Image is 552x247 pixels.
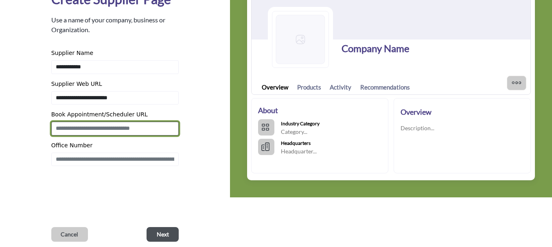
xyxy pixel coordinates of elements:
h2: About [258,105,278,116]
button: Cancel [51,227,88,242]
h2: Overview [401,107,432,118]
span: Cancel [61,230,78,238]
input: Enter Book Appointment/Scheduler URL [51,122,179,136]
a: Overview [262,83,288,92]
span: Next [157,230,169,238]
label: Book Appointment/Scheduler URL [51,110,148,119]
label: Supplier Web URL [51,80,102,88]
a: Activity [330,83,351,92]
button: Next [147,227,179,242]
input: Enter Supplier Web URL [51,91,179,105]
label: Office Number [51,141,93,150]
p: Use a name of your company, business or Organization. [51,15,179,35]
img: Logo [272,11,329,68]
p: Category... [281,128,320,136]
p: Description... [401,124,434,132]
b: Industry Category [281,120,320,127]
a: Recommendations [360,83,410,92]
button: Categories List [258,119,274,136]
b: Headquarters [281,140,311,146]
p: Headquarter... [281,147,317,155]
input: Enter Office Number Include country code e.g. +1.987.654.3210 [51,153,179,166]
a: Products [297,83,321,92]
button: More Options [507,76,526,90]
label: Supplier Name [51,49,93,57]
input: Enter Supplier Name [51,60,179,74]
button: HeadQuarters [258,139,274,155]
h1: Company Name [342,41,410,56]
